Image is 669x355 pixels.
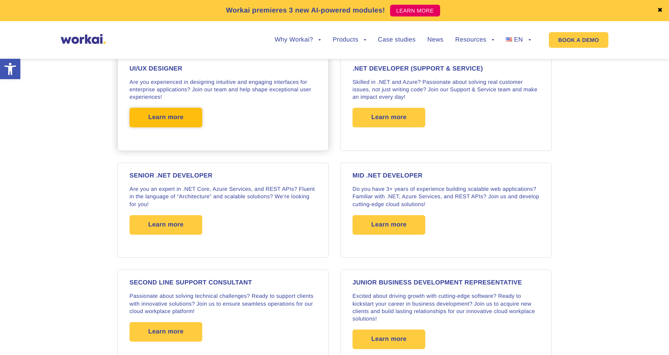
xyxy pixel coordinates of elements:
[111,50,334,157] a: UI/UX DESIGNER Are you experienced in designing intuitive and engaging interfaces for enterprise ...
[352,173,540,179] h4: MID .NET DEVELOPER
[226,5,385,16] p: Workai premieres 3 new AI-powered modules!
[129,280,317,286] h4: SECOND LINE SUPPORT CONSULTANT
[334,50,557,157] a: .NET DEVELOPER (Support & Service) Skilled in .NET and Azure? Passionate about solving real custo...
[371,215,406,235] span: Learn more
[352,292,540,322] p: Excited about driving growth with cutting-edge software? Ready to kickstart your career in busine...
[129,292,317,315] p: Passionate about solving technical challenges? Ready to support clients with innovative solutions...
[333,37,366,43] a: Products
[129,78,317,101] p: Are you experienced in designing intuitive and engaging interfaces for enterprise applications? J...
[378,37,415,43] a: Case studies
[352,280,540,286] h4: Junior Business Development Representative
[129,173,317,179] h4: SENIOR .NET DEVELOPER
[334,157,557,264] a: MID .NET DEVELOPER Do you have 3+ years of experience building scalable web applications? Familia...
[148,215,183,235] span: Learn more
[352,78,540,101] p: Skilled in .NET and Azure? Passionate about solving real customer issues, not just writing code? ...
[352,66,540,72] h4: .NET DEVELOPER (Support & Service)
[371,108,406,127] span: Learn more
[111,157,334,264] a: SENIOR .NET DEVELOPER Are you an expert in .NET Core, Azure Services, and REST APIs? Fluent in th...
[352,185,540,208] p: Do you have 3+ years of experience building scalable web applications? Familiar with .NET, Azure ...
[371,330,406,349] span: Learn more
[514,36,523,43] span: EN
[657,7,663,14] a: ✖
[275,37,321,43] a: Why Workai?
[129,185,317,208] p: Are you an expert in .NET Core, Azure Services, and REST APIs? Fluent in the language of “Archite...
[455,37,494,43] a: Resources
[427,37,443,43] a: News
[390,5,440,16] a: LEARN MORE
[148,108,183,127] span: Learn more
[129,66,317,72] h4: UI/UX DESIGNER
[549,32,608,48] a: BOOK A DEMO
[148,322,183,342] span: Learn more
